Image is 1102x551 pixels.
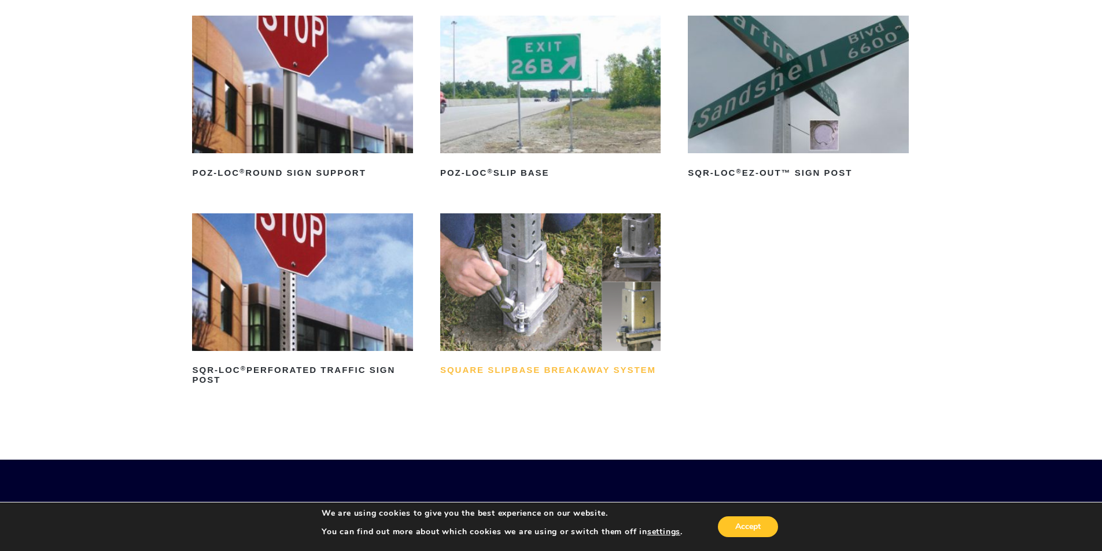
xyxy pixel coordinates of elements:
[192,361,412,389] h2: SQR-LOC Perforated Traffic Sign Post
[688,16,908,182] a: SQR-LOC®EZ-Out™ Sign Post
[487,168,493,175] sup: ®
[440,213,661,380] a: Square Slipbase Breakaway System
[440,16,661,182] a: POZ-LOC®Slip Base
[322,527,683,537] p: You can find out more about which cookies we are using or switch them off in .
[322,508,683,519] p: We are using cookies to give you the best experience on our website.
[192,16,412,182] a: POZ-LOC®Round Sign Support
[688,164,908,182] h2: SQR-LOC EZ-Out™ Sign Post
[192,164,412,182] h2: POZ-LOC Round Sign Support
[736,168,742,175] sup: ®
[192,213,412,389] a: SQR-LOC®Perforated Traffic Sign Post
[647,527,680,537] button: settings
[718,516,778,537] button: Accept
[241,365,246,372] sup: ®
[239,168,245,175] sup: ®
[440,164,661,182] h2: POZ-LOC Slip Base
[440,361,661,380] h2: Square Slipbase Breakaway System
